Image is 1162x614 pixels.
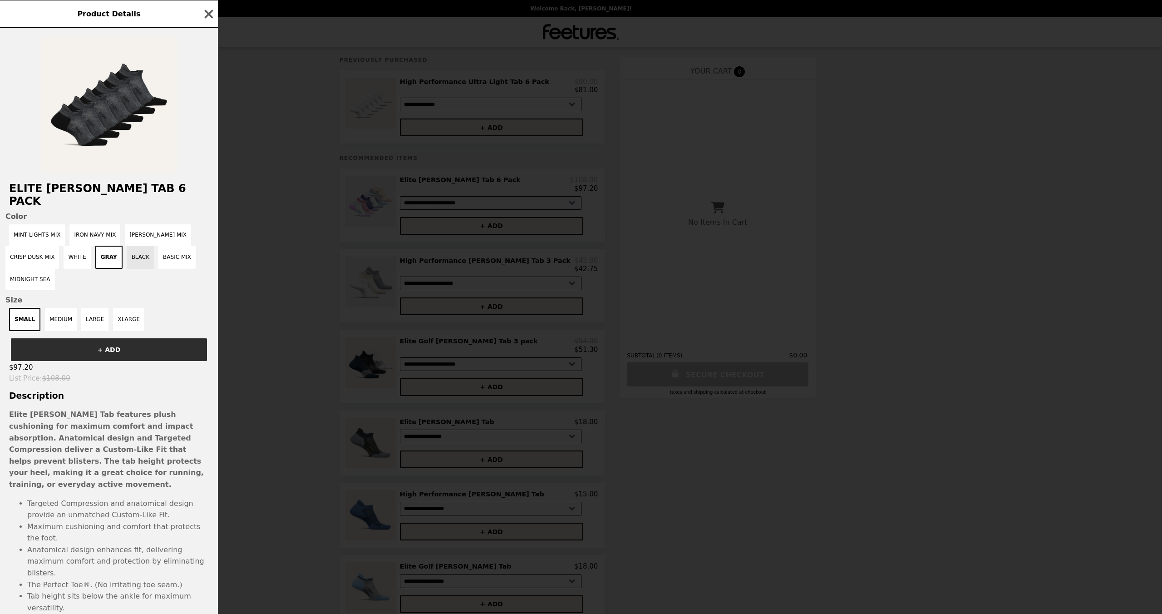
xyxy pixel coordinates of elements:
img: Gray / SMALL [41,37,177,173]
button: Black [127,246,154,269]
span: Product Details [77,10,140,18]
button: Gray [95,246,123,269]
span: Color [5,212,212,221]
button: + ADD [11,338,207,361]
button: Crisp Dusk Mix [5,246,59,269]
li: Targeted Compression and anatomical design provide an unmatched Custom-Like Fit. [27,498,209,521]
span: $108.00 [42,374,70,382]
button: Mint Lights Mix [9,224,65,246]
button: [PERSON_NAME] Mix [125,224,191,246]
button: Iron Navy Mix [69,224,120,246]
span: Size [5,296,212,304]
button: MEDIUM [45,308,77,331]
li: Anatomical design enhances fit, delivering maximum comfort and protection by eliminating blisters. [27,544,209,579]
button: Midnight Sea [5,269,55,290]
button: LARGE [81,308,108,331]
button: White [64,246,90,269]
li: Tab height sits below the ankle for maximum versatility. [27,590,209,614]
span: Elite [PERSON_NAME] Tab features plush cushioning for maximum comfort and impact absorption. Anat... [9,410,204,489]
button: Basic Mix [158,246,196,269]
button: SMALL [9,308,40,331]
li: The Perfect Toe®. (No irritating toe seam.) [27,579,209,591]
li: Maximum cushioning and comfort that protects the foot. [27,521,209,544]
button: XLARGE [113,308,144,331]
